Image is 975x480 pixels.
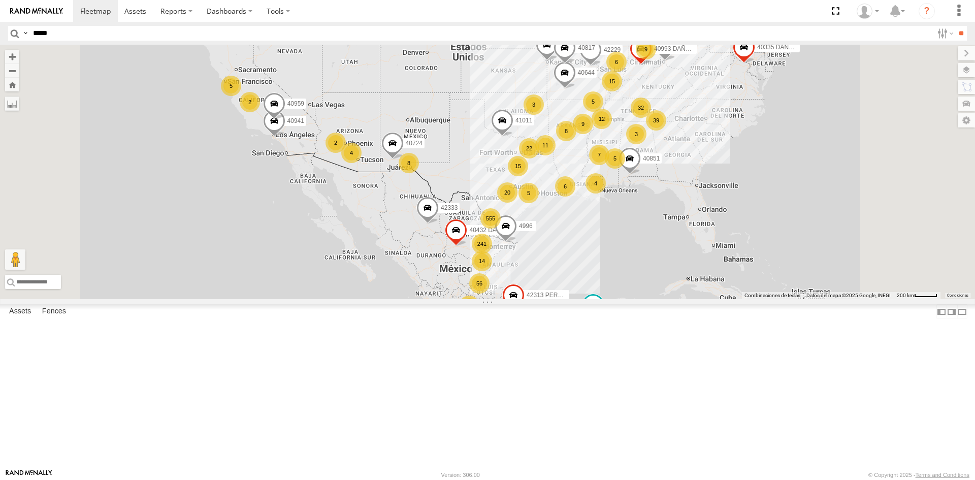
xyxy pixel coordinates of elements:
div: Gabriela Espinoza [853,4,883,19]
span: 40941 [287,117,304,124]
span: 40959 [287,100,304,107]
div: 11 [535,135,556,155]
span: 40724 [406,140,422,147]
span: Datos del mapa ©2025 Google, INEGI [806,293,891,298]
div: 2 [240,92,260,112]
span: 40817 [578,44,595,51]
div: 555 [480,208,501,229]
div: 14 [472,251,492,271]
div: 20 [497,182,517,203]
button: Zoom in [5,50,19,63]
label: Map Settings [958,113,975,127]
label: Measure [5,97,19,111]
div: 8 [399,153,419,173]
div: 12 [592,109,612,129]
label: Assets [4,305,36,319]
div: 32 [631,98,651,118]
div: 3 [626,124,646,144]
div: 9 [573,114,593,134]
div: 5 [518,183,539,203]
span: 40432 DAÑADO [469,227,514,234]
div: 192 [459,296,479,316]
div: Version: 306.00 [441,472,480,478]
button: Arrastra el hombrecito naranja al mapa para abrir Street View [5,249,25,270]
img: rand-logo.svg [10,8,63,15]
div: 9 [636,39,656,59]
span: 200 km [897,293,914,298]
a: Terms and Conditions [916,472,969,478]
button: Combinaciones de teclas [744,292,800,299]
button: Zoom Home [5,78,19,91]
label: Dock Summary Table to the Left [936,304,947,319]
div: 2 [326,133,346,153]
label: Fences [37,305,71,319]
label: Search Query [21,26,29,41]
div: 5 [605,148,625,169]
span: 40851 [643,155,660,162]
div: 6 [555,176,575,197]
span: 42229 [604,46,621,53]
label: Dock Summary Table to the Right [947,304,957,319]
span: 40644 [578,69,595,76]
div: 5 [583,91,603,112]
label: Search Filter Options [933,26,955,41]
div: 3 [524,94,544,115]
button: Escala del mapa: 200 km por 42 píxeles [894,292,940,299]
div: 6 [606,52,627,72]
div: 39 [646,110,666,131]
div: 4 [341,143,362,163]
div: 4 [586,173,606,194]
div: 15 [508,156,528,176]
label: Hide Summary Table [957,304,967,319]
span: 42313 PERDIDO [527,292,573,299]
div: 56 [469,273,490,294]
a: Condiciones (se abre en una nueva pestaña) [947,294,968,298]
button: Zoom out [5,63,19,78]
div: 5 [221,76,241,96]
div: © Copyright 2025 - [868,472,969,478]
a: Visit our Website [6,470,52,480]
i: ? [919,3,935,19]
div: 241 [472,234,492,254]
div: 15 [602,71,622,91]
span: 40335 DAÑADO [757,44,802,51]
div: 7 [589,145,609,165]
div: 22 [519,138,539,158]
span: 40993 DAÑADO [654,45,699,52]
div: 8 [556,121,576,141]
span: 4996 [519,222,533,229]
span: 42333 [441,204,458,211]
span: 41011 [515,117,532,124]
